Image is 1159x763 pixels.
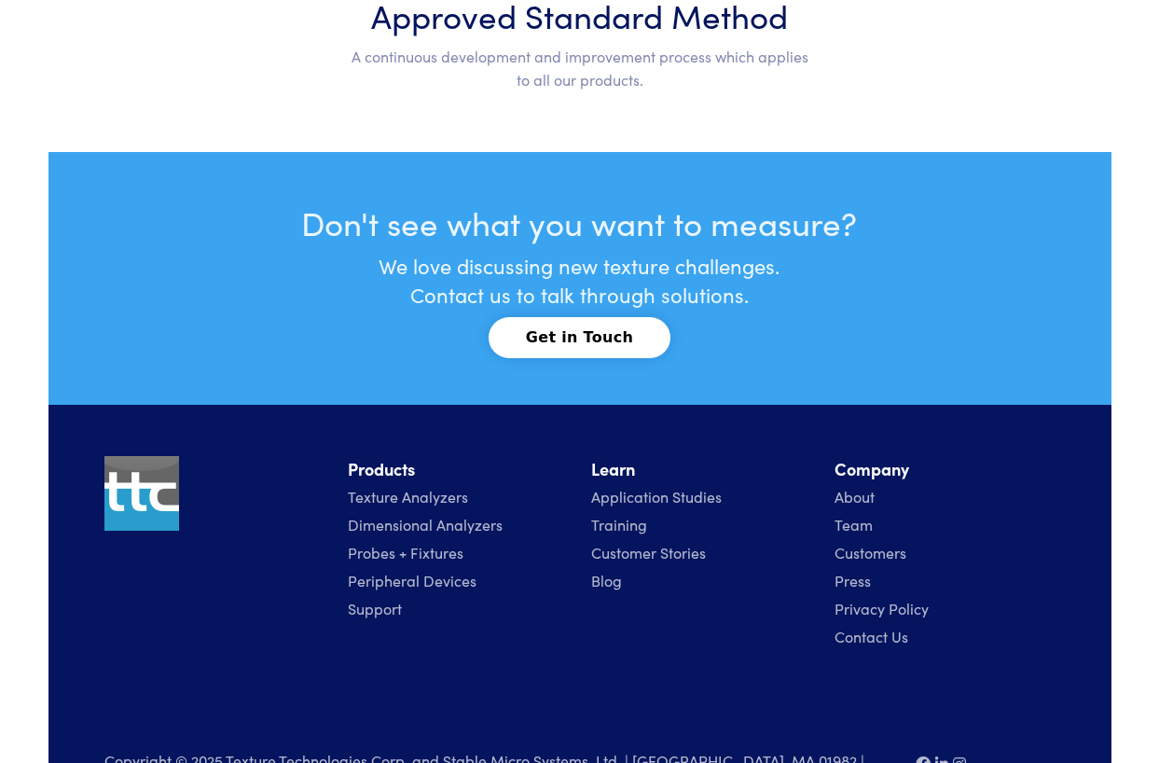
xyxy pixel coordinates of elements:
a: Probes + Fixtures [348,542,463,562]
a: Customer Stories [591,542,706,562]
a: Texture Analyzers [348,486,468,506]
li: Products [348,456,569,483]
a: Blog [591,570,622,590]
a: Support [348,598,402,618]
p: A continuous development and improvement process which applies to all our products. [348,45,812,92]
a: Privacy Policy [835,598,929,618]
button: Get in Touch [489,317,670,358]
a: Training [591,514,647,534]
h3: Don't see what you want to measure? [186,199,973,244]
h6: We love discussing new texture challenges. Contact us to talk through solutions. [186,252,973,310]
a: Application Studies [591,486,722,506]
a: Team [835,514,873,534]
a: About [835,486,875,506]
a: Contact Us [835,626,908,646]
li: Company [835,456,1056,483]
a: Customers [835,542,906,562]
li: Learn [591,456,812,483]
a: Press [835,570,871,590]
img: ttc_logo_1x1_v1.0.png [104,456,179,531]
a: Peripheral Devices [348,570,476,590]
a: Dimensional Analyzers [348,514,503,534]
